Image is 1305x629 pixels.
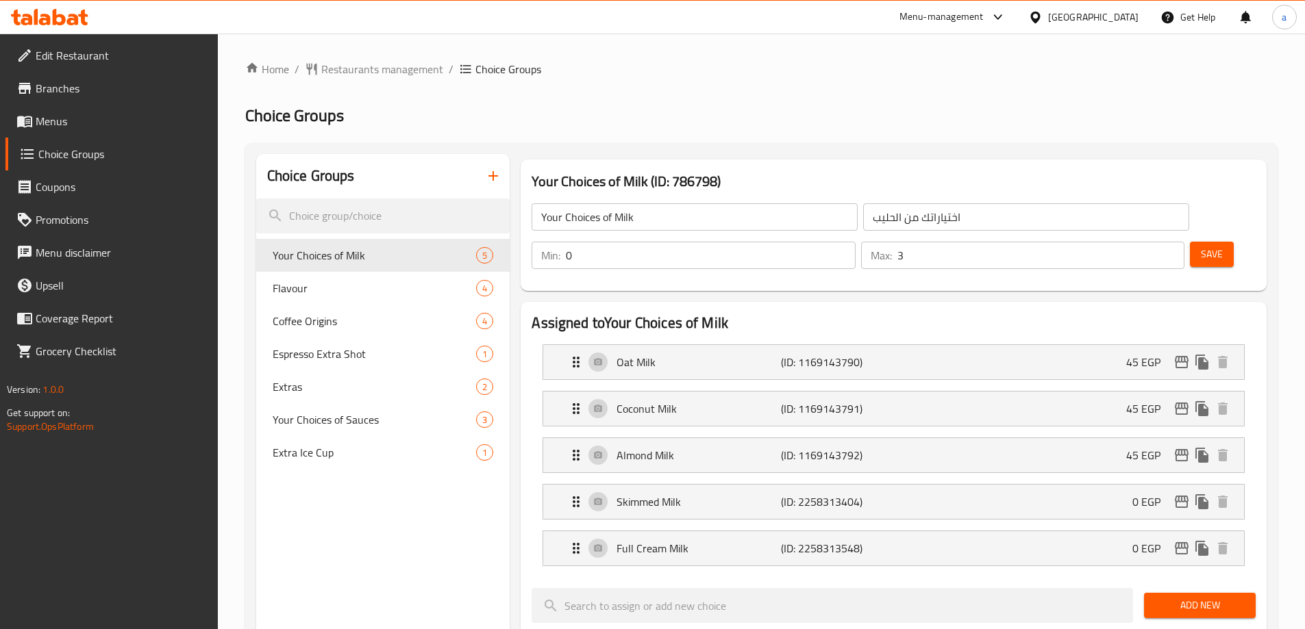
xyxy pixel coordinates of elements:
[273,346,477,362] span: Espresso Extra Shot
[5,203,218,236] a: Promotions
[256,239,510,272] div: Your Choices of Milk5
[617,354,780,370] p: Oat Milk
[245,61,289,77] a: Home
[899,9,984,25] div: Menu-management
[36,244,207,261] span: Menu disclaimer
[36,113,207,129] span: Menus
[5,105,218,138] a: Menus
[1132,493,1171,510] p: 0 EGP
[245,100,344,131] span: Choice Groups
[476,411,493,428] div: Choices
[1144,593,1256,618] button: Add New
[532,588,1133,623] input: search
[477,381,493,394] span: 2
[543,438,1244,472] div: Expand
[1282,10,1287,25] span: a
[1190,242,1234,267] button: Save
[541,247,560,264] p: Min:
[781,400,891,417] p: (ID: 1169143791)
[1213,491,1233,512] button: delete
[477,282,493,295] span: 4
[5,302,218,335] a: Coverage Report
[256,272,510,305] div: Flavour4
[1171,352,1192,372] button: edit
[781,540,891,556] p: (ID: 2258313548)
[532,170,1256,192] h3: Your Choices of Milk (ID: 786798)
[5,170,218,203] a: Coupons
[543,391,1244,426] div: Expand
[1213,445,1233,465] button: delete
[543,345,1244,379] div: Expand
[5,269,218,302] a: Upsell
[5,335,218,368] a: Grocery Checklist
[256,198,510,233] input: search
[5,236,218,269] a: Menu disclaimer
[477,446,493,459] span: 1
[1201,246,1223,263] span: Save
[477,249,493,262] span: 5
[781,354,891,370] p: (ID: 1169143790)
[36,47,207,64] span: Edit Restaurant
[267,166,355,186] h2: Choice Groups
[532,432,1256,478] li: Expand
[476,280,493,296] div: Choices
[245,61,1278,77] nav: breadcrumb
[1171,538,1192,559] button: edit
[7,418,94,435] a: Support.OpsPlatform
[7,381,40,398] span: Version:
[273,247,477,264] span: Your Choices of Milk
[36,179,207,195] span: Coupons
[532,385,1256,432] li: Expand
[5,72,218,105] a: Branches
[273,280,477,296] span: Flavour
[617,540,780,556] p: Full Cream Milk
[1126,400,1171,417] p: 45 EGP
[1048,10,1139,25] div: [GEOGRAPHIC_DATA]
[449,61,453,77] li: /
[36,211,207,228] span: Promotions
[477,413,493,426] span: 3
[1171,491,1192,512] button: edit
[1171,398,1192,419] button: edit
[1192,398,1213,419] button: duplicate
[256,370,510,403] div: Extras2
[1213,538,1233,559] button: delete
[295,61,299,77] li: /
[7,404,70,422] span: Get support on:
[475,61,541,77] span: Choice Groups
[42,381,64,398] span: 1.0.0
[476,346,493,362] div: Choices
[305,61,443,77] a: Restaurants management
[36,277,207,294] span: Upsell
[1213,352,1233,372] button: delete
[5,138,218,170] a: Choice Groups
[273,444,477,461] span: Extra Ice Cup
[532,525,1256,572] li: Expand
[1171,445,1192,465] button: edit
[532,478,1256,525] li: Expand
[781,447,891,463] p: (ID: 1169143792)
[273,411,477,428] span: Your Choices of Sauces
[36,343,207,359] span: Grocery Checklist
[476,444,493,461] div: Choices
[1155,597,1245,614] span: Add New
[1132,540,1171,556] p: 0 EGP
[38,146,207,162] span: Choice Groups
[476,313,493,329] div: Choices
[256,305,510,337] div: Coffee Origins4
[477,315,493,328] span: 4
[781,493,891,510] p: (ID: 2258313404)
[273,313,477,329] span: Coffee Origins
[1126,354,1171,370] p: 45 EGP
[256,337,510,370] div: Espresso Extra Shot1
[36,310,207,326] span: Coverage Report
[36,80,207,97] span: Branches
[5,39,218,72] a: Edit Restaurant
[871,247,892,264] p: Max:
[532,313,1256,333] h2: Assigned to Your Choices of Milk
[1192,445,1213,465] button: duplicate
[256,436,510,469] div: Extra Ice Cup1
[477,348,493,361] span: 1
[1126,447,1171,463] p: 45 EGP
[1192,538,1213,559] button: duplicate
